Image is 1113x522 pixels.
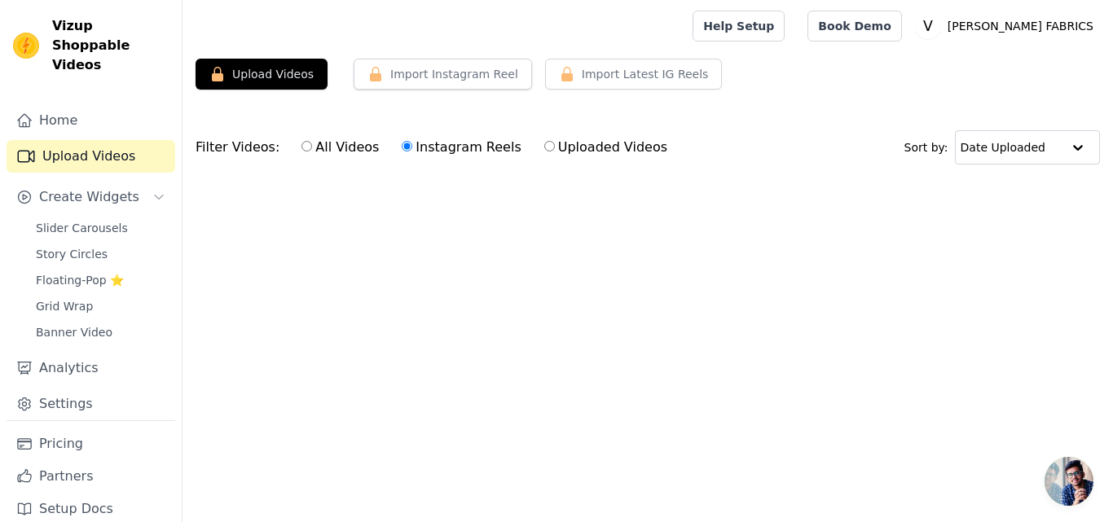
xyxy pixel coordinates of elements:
[7,352,175,384] a: Analytics
[7,140,175,173] a: Upload Videos
[7,388,175,420] a: Settings
[904,130,1101,164] div: Sort by:
[402,141,412,151] input: Instagram Reels
[13,33,39,59] img: Vizup
[36,272,124,288] span: Floating-Pop ⭐
[39,187,139,207] span: Create Widgets
[52,16,169,75] span: Vizup Shoppable Videos
[401,137,521,158] label: Instagram Reels
[582,66,709,82] span: Import Latest IG Reels
[26,243,175,265] a: Story Circles
[36,246,108,262] span: Story Circles
[543,137,668,158] label: Uploaded Videos
[923,18,933,34] text: V
[36,220,128,236] span: Slider Carousels
[301,141,312,151] input: All Videos
[7,428,175,460] a: Pricing
[7,104,175,137] a: Home
[807,11,901,42] a: Book Demo
[941,11,1100,41] p: [PERSON_NAME] FABRICS
[301,137,380,158] label: All Videos
[26,321,175,344] a: Banner Video
[36,298,93,314] span: Grid Wrap
[915,11,1100,41] button: V [PERSON_NAME] FABRICS
[1045,457,1093,506] a: Open chat
[196,129,676,166] div: Filter Videos:
[545,59,723,90] button: Import Latest IG Reels
[7,460,175,493] a: Partners
[36,324,112,340] span: Banner Video
[7,181,175,213] button: Create Widgets
[26,217,175,239] a: Slider Carousels
[26,295,175,318] a: Grid Wrap
[544,141,555,151] input: Uploaded Videos
[354,59,532,90] button: Import Instagram Reel
[693,11,785,42] a: Help Setup
[196,59,328,90] button: Upload Videos
[26,269,175,292] a: Floating-Pop ⭐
